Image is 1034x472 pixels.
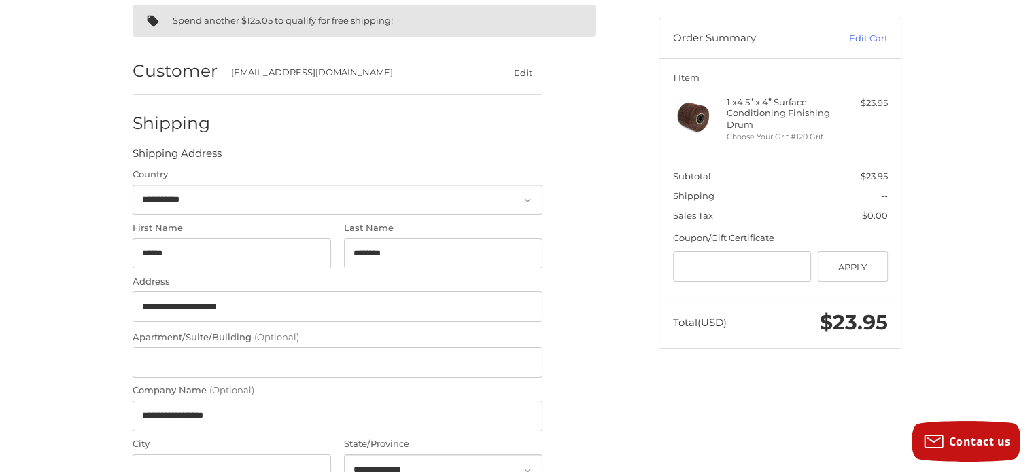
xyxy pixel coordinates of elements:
[133,384,542,397] label: Company Name
[133,146,222,168] legend: Shipping Address
[819,32,888,46] a: Edit Cart
[503,62,542,82] button: Edit
[834,96,888,110] div: $23.95
[862,210,888,221] span: $0.00
[173,15,393,26] span: Spend another $125.05 to qualify for free shipping!
[727,96,831,130] h4: 1 x 4.5” x 4” Surface Conditioning Finishing Drum
[673,170,711,181] span: Subtotal
[133,168,542,181] label: Country
[209,384,254,395] small: (Optional)
[912,421,1020,462] button: Contact us
[133,113,212,134] h2: Shipping
[673,232,888,245] div: Coupon/Gift Certificate
[133,221,331,235] label: First Name
[344,221,542,235] label: Last Name
[231,66,477,79] div: [EMAIL_ADDRESS][DOMAIN_NAME]
[673,251,812,282] input: Gift Certificate or Coupon Code
[254,331,299,342] small: (Optional)
[727,131,831,143] li: Choose Your Grit #120 Grit
[133,60,218,81] h2: Customer
[673,190,714,201] span: Shipping
[133,437,331,451] label: City
[861,170,888,181] span: $23.95
[881,190,888,201] span: --
[673,316,727,329] span: Total (USD)
[133,331,542,344] label: Apartment/Suite/Building
[673,72,888,83] h3: 1 Item
[673,210,713,221] span: Sales Tax
[818,251,888,282] button: Apply
[820,310,888,335] span: $23.95
[344,437,542,451] label: State/Province
[949,434,1011,449] span: Contact us
[673,32,819,46] h3: Order Summary
[133,275,542,289] label: Address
